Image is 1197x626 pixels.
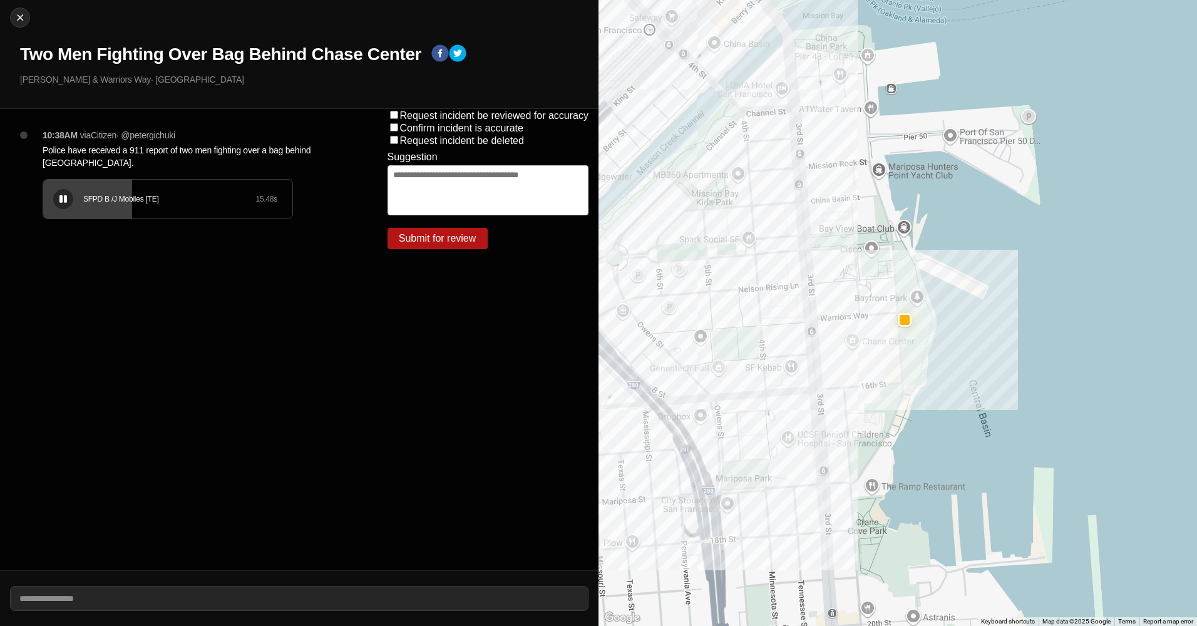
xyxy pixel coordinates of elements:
p: 10:38AM [43,129,78,141]
label: Suggestion [388,151,438,163]
label: Request incident be reviewed for accuracy [400,110,589,121]
button: twitter [449,44,466,64]
a: Terms [1118,618,1136,625]
img: Google [602,610,643,626]
p: via Citizen · @ petergichuki [80,129,175,141]
label: Request incident be deleted [400,135,524,146]
button: cancel [10,8,30,28]
button: Keyboard shortcuts [981,617,1035,626]
a: Report a map error [1143,618,1193,625]
img: cancel [14,11,26,24]
label: Confirm incident is accurate [400,123,523,133]
h1: Two Men Fighting Over Bag Behind Chase Center [20,43,421,66]
button: Submit for review [388,228,488,249]
button: facebook [431,44,449,64]
div: 15.48 s [255,194,277,204]
div: SFPD B /J Mobiles [TE] [83,194,255,204]
a: Open this area in Google Maps (opens a new window) [602,610,643,626]
span: Map data ©2025 Google [1042,618,1111,625]
p: [PERSON_NAME] & Warriors Way · [GEOGRAPHIC_DATA] [20,73,588,86]
p: Police have received a 911 report of two men fighting over a bag behind [GEOGRAPHIC_DATA]. [43,144,337,169]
